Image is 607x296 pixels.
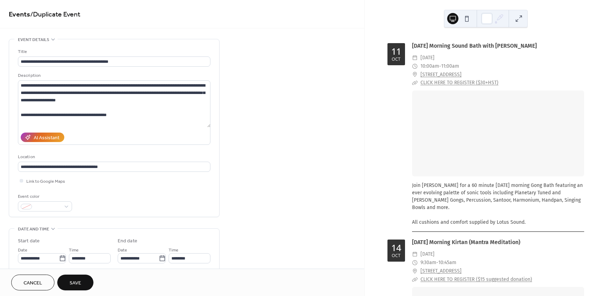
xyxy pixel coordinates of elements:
[169,247,178,254] span: Time
[18,48,209,55] div: Title
[34,134,59,142] div: AI Assistant
[9,8,30,21] a: Events
[412,70,418,79] div: ​
[420,250,435,258] span: [DATE]
[412,239,520,245] a: [DATE] Morning Kirtan (Mantra Meditation)
[391,243,401,252] div: 14
[420,70,462,79] a: [STREET_ADDRESS]
[391,47,401,56] div: 11
[420,80,498,86] a: CLICK HERE TO REGISTER ($30+HST)
[21,133,64,142] button: AI Assistant
[392,254,400,258] div: Oct
[24,280,42,287] span: Cancel
[18,36,49,43] span: Event details
[18,247,27,254] span: Date
[438,258,456,267] span: 10:45am
[11,275,54,290] button: Cancel
[412,258,418,267] div: ​
[420,54,435,62] span: [DATE]
[57,275,93,290] button: Save
[412,275,418,284] div: ​
[420,258,436,267] span: 9:30am
[18,193,71,200] div: Event color
[412,182,584,226] div: Join [PERSON_NAME] for a 60 minute [DATE] morning Gong Bath featuring an ever evolving palette of...
[412,250,418,258] div: ​
[420,267,462,275] a: [STREET_ADDRESS]
[412,79,418,87] div: ​
[18,237,40,245] div: Start date
[420,62,439,70] span: 10:00am
[18,153,209,161] div: Location
[412,42,537,49] a: [DATE] Morning Sound Bath with [PERSON_NAME]
[439,62,441,70] span: -
[30,8,80,21] span: / Duplicate Event
[392,57,400,62] div: Oct
[412,267,418,275] div: ​
[118,247,127,254] span: Date
[118,237,137,245] div: End date
[26,178,65,185] span: Link to Google Maps
[412,62,418,70] div: ​
[436,258,438,267] span: -
[420,276,532,282] a: CLICK HERE TO REGISTER ($15 suggested donation)
[412,54,418,62] div: ​
[70,280,81,287] span: Save
[69,247,79,254] span: Time
[441,62,459,70] span: 11:00am
[18,72,209,79] div: Description
[18,226,49,233] span: Date and time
